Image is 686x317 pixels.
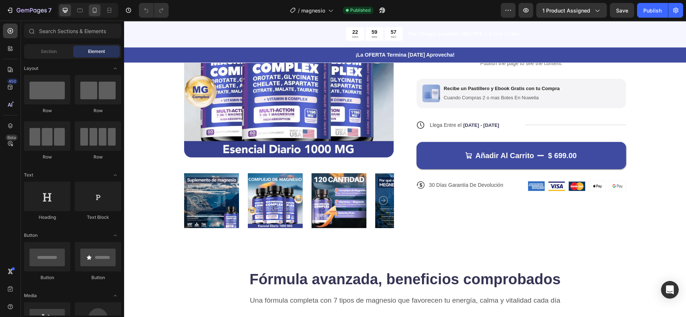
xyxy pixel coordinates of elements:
div: Row [24,107,70,114]
span: / [298,7,300,14]
p: Recibe un Pastillero y Ebook Gratis con tu Compra [320,65,436,71]
div: Publish [643,7,662,14]
span: Element [88,48,105,55]
span: Toggle open [109,229,121,241]
div: Button [24,274,70,281]
p: Cuando Compras 2 o mas Botes En Nuwelia [320,74,436,81]
img: gempages_585715329611596635-772b12f6-779e-4249-8306-54052797a6e0.png [444,161,461,170]
div: Beta [6,135,18,140]
div: Open Intercom Messenger [661,281,679,299]
span: 1 product assigned [542,7,590,14]
img: gempages_585715329611596635-96e0c9cf-1f99-458e-be04-c953db699293.png [404,161,421,170]
span: Toggle open [109,63,121,74]
div: Row [75,154,121,160]
span: Save [616,7,628,14]
span: Section [41,48,57,55]
span: Button [24,232,38,239]
p: Una fórmula completa con 7 tipos de magnesio que favorecen tu energía, calma y vitalidad cada día [61,275,501,285]
div: Row [24,154,70,160]
button: 7 [3,3,55,18]
span: [DATE] - [DATE] [339,102,375,107]
img: gempages_585715329611596635-0386cd21-a3b9-4c02-8e4d-f0bb7140c455.png [424,161,441,170]
div: Row [75,107,121,114]
img: gempages_585715329611596635-ea250c8c-63f7-41b2-b89d-3ac2bedf6664.png [485,161,502,170]
div: 450 [7,78,18,84]
input: Search Sections & Elements [24,24,121,38]
button: 1 product assigned [536,3,607,18]
div: Text Block [75,214,121,221]
span: magnesio [301,7,325,14]
h2: Fórmula avanzada, beneficios comprobados [60,248,502,269]
span: Toggle open [109,290,121,302]
p: 7 [48,6,52,15]
span: Text [24,172,33,178]
button: Carousel Next Arrow [255,175,264,184]
button: Publish [637,3,668,18]
iframe: Design area [124,21,686,317]
div: Heading [24,214,70,221]
div: Undo/Redo [139,3,169,18]
p: 30 Días Garantía De Devolución [305,161,379,168]
div: $ 699.00 [423,129,453,140]
span: Publish the page to see the content. [298,39,496,46]
div: Button [75,274,121,281]
span: Llega Entre el [306,101,337,107]
span: Layout [24,65,38,72]
div: Añadir Al Carrito [351,130,410,140]
button: Añadir Al Carrito [292,121,502,149]
span: Published [350,7,370,14]
span: Toggle open [109,169,121,181]
button: Save [610,3,634,18]
span: Media [24,292,37,299]
img: gempages_585715329611596635-fa852267-6a0a-40b6-90b0-d03a57da4120.png [465,161,481,170]
img: gempages_585715329611596635-a2c71768-8c30-4e61-8788-f7f0c831c4f5.svg [298,64,316,82]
